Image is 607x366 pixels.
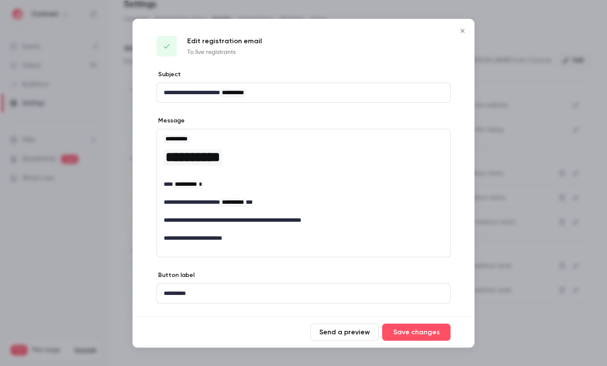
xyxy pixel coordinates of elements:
button: Close [454,22,471,39]
div: editor [157,129,450,248]
p: To live registrants [187,48,262,57]
label: Subject [156,70,181,79]
button: Save changes [382,324,451,341]
p: Edit registration email [187,36,262,46]
div: editor [157,83,450,102]
label: Message [156,116,185,125]
label: Button label [156,271,194,280]
div: editor [157,284,450,303]
button: Send a preview [310,324,379,341]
